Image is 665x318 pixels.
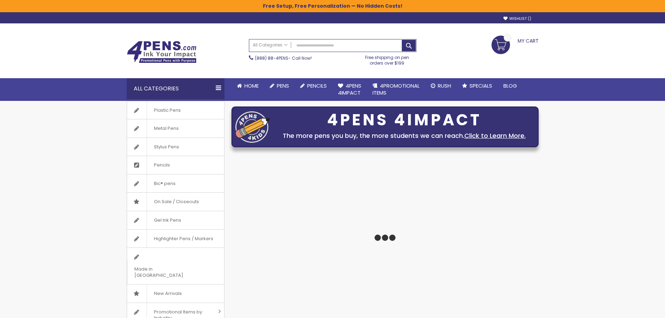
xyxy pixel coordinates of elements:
[147,175,183,193] span: Bic® pens
[358,52,416,66] div: Free shipping on pen orders over $199
[127,119,224,138] a: Metal Pens
[464,131,526,140] a: Click to Learn More.
[470,82,492,89] span: Specials
[367,78,425,101] a: 4PROMOTIONALITEMS
[249,39,291,51] a: All Categories
[503,16,531,21] a: Wishlist
[127,260,207,284] span: Made in [GEOGRAPHIC_DATA]
[457,78,498,94] a: Specials
[372,82,420,96] span: 4PROMOTIONAL ITEMS
[127,248,224,284] a: Made in [GEOGRAPHIC_DATA]
[235,111,270,143] img: four_pen_logo.png
[338,82,361,96] span: 4Pens 4impact
[127,41,197,63] img: 4Pens Custom Pens and Promotional Products
[332,78,367,101] a: 4Pens4impact
[147,284,189,303] span: New Arrivals
[425,78,457,94] a: Rush
[253,42,288,48] span: All Categories
[127,230,224,248] a: Highlighter Pens / Markers
[147,211,188,229] span: Gel Ink Pens
[438,82,451,89] span: Rush
[147,230,220,248] span: Highlighter Pens / Markers
[307,82,327,89] span: Pencils
[147,138,186,156] span: Stylus Pens
[147,193,206,211] span: On Sale / Closeouts
[277,82,289,89] span: Pens
[127,138,224,156] a: Stylus Pens
[127,175,224,193] a: Bic® pens
[503,82,517,89] span: Blog
[244,82,259,89] span: Home
[127,284,224,303] a: New Arrivals
[498,78,523,94] a: Blog
[231,78,264,94] a: Home
[127,78,224,99] div: All Categories
[274,113,535,127] div: 4PENS 4IMPACT
[127,193,224,211] a: On Sale / Closeouts
[255,55,288,61] a: (888) 88-4PENS
[147,156,177,174] span: Pencils
[127,156,224,174] a: Pencils
[274,131,535,141] div: The more pens you buy, the more students we can reach.
[127,101,224,119] a: Plastic Pens
[147,101,188,119] span: Plastic Pens
[255,55,312,61] span: - Call Now!
[147,119,186,138] span: Metal Pens
[295,78,332,94] a: Pencils
[264,78,295,94] a: Pens
[127,211,224,229] a: Gel Ink Pens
